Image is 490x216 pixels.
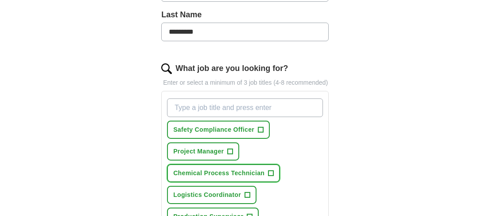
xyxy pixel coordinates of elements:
img: search.png [161,63,172,74]
label: What job are you looking for? [175,63,288,75]
input: Type a job title and press enter [167,98,323,117]
button: Project Manager [167,142,239,161]
span: Logistics Coordinator [173,190,241,200]
p: Enter or select a minimum of 3 job titles (4-8 recommended) [161,78,329,87]
label: Last Name [161,9,329,21]
button: Chemical Process Technician [167,164,280,182]
span: Project Manager [173,147,224,156]
span: Chemical Process Technician [173,169,264,178]
span: Safety Compliance Officer [173,125,254,134]
button: Logistics Coordinator [167,186,257,204]
button: Safety Compliance Officer [167,121,270,139]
